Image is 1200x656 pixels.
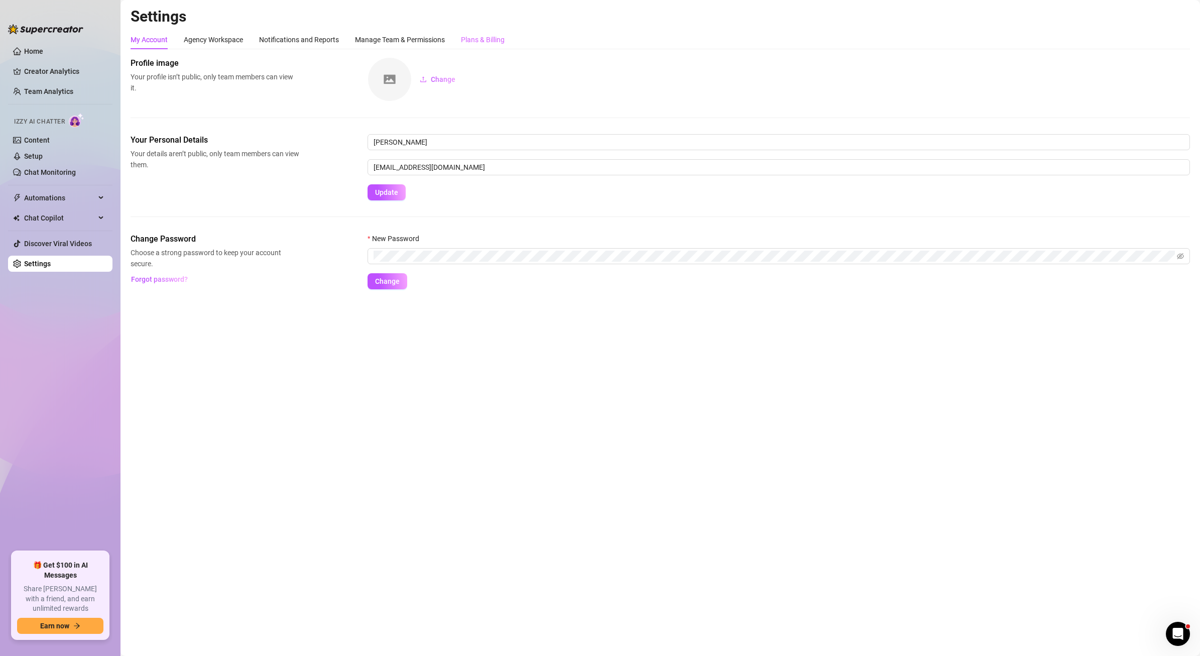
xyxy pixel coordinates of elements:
a: Team Analytics [24,87,73,95]
button: Forgot password? [131,271,188,287]
img: logo-BBDzfeDw.svg [8,24,83,34]
span: Izzy AI Chatter [14,117,65,127]
span: upload [420,76,427,83]
span: Your profile isn’t public, only team members can view it. [131,71,299,93]
div: My Account [131,34,168,45]
span: Change [375,277,400,285]
button: Update [368,184,406,200]
img: AI Chatter [69,113,84,128]
span: Earn now [40,622,69,630]
div: Plans & Billing [461,34,505,45]
a: Chat Monitoring [24,168,76,176]
button: Change [412,71,463,87]
input: Enter new email [368,159,1190,175]
span: 🎁 Get $100 in AI Messages [17,561,103,580]
iframe: Intercom live chat [1166,622,1190,646]
input: Enter name [368,134,1190,150]
div: Agency Workspace [184,34,243,45]
span: Your details aren’t public, only team members can view them. [131,148,299,170]
a: Home [24,47,43,55]
span: Chat Copilot [24,210,95,226]
a: Setup [24,152,43,160]
img: square-placeholder.png [368,58,411,101]
span: Change [431,75,455,83]
input: New Password [374,251,1175,262]
div: Notifications and Reports [259,34,339,45]
span: Change Password [131,233,299,245]
button: Change [368,273,407,289]
span: Share [PERSON_NAME] with a friend, and earn unlimited rewards [17,584,103,614]
a: Discover Viral Videos [24,240,92,248]
span: Your Personal Details [131,134,299,146]
button: Earn nowarrow-right [17,618,103,634]
span: arrow-right [73,622,80,629]
div: Manage Team & Permissions [355,34,445,45]
span: Update [375,188,398,196]
span: eye-invisible [1177,253,1184,260]
label: New Password [368,233,426,244]
a: Creator Analytics [24,63,104,79]
span: Forgot password? [131,275,188,283]
span: thunderbolt [13,194,21,202]
img: Chat Copilot [13,214,20,222]
h2: Settings [131,7,1190,26]
a: Settings [24,260,51,268]
span: Automations [24,190,95,206]
span: Profile image [131,57,299,69]
a: Content [24,136,50,144]
span: Choose a strong password to keep your account secure. [131,247,299,269]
